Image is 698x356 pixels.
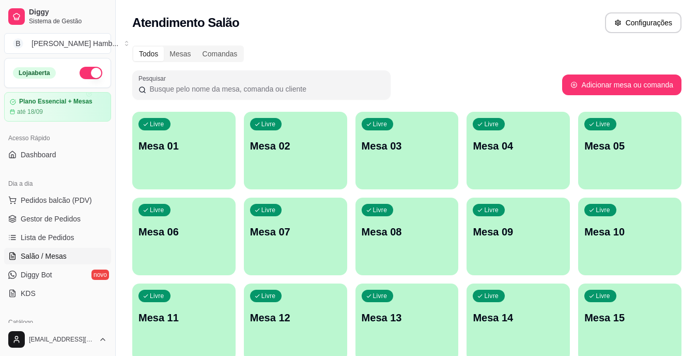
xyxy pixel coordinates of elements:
a: DiggySistema de Gestão [4,4,111,29]
p: Mesa 01 [138,139,229,153]
span: Dashboard [21,150,56,160]
div: Acesso Rápido [4,130,111,146]
div: Mesas [164,47,196,61]
p: Mesa 03 [362,139,453,153]
p: Mesa 12 [250,310,341,325]
button: Alterar Status [80,67,102,79]
p: Mesa 02 [250,139,341,153]
p: Livre [373,120,387,128]
article: Plano Essencial + Mesas [19,98,92,106]
button: LivreMesa 09 [467,198,570,275]
button: LivreMesa 03 [355,112,459,189]
p: Mesa 06 [138,225,229,239]
p: Mesa 05 [584,139,675,153]
span: Diggy [29,8,107,17]
a: Lista de Pedidos [4,229,111,246]
a: KDS [4,285,111,302]
article: até 18/09 [17,108,43,116]
p: Livre [150,206,164,214]
p: Livre [150,292,164,300]
button: LivreMesa 08 [355,198,459,275]
p: Livre [596,292,610,300]
a: Plano Essencial + Mesasaté 18/09 [4,92,111,122]
a: Diggy Botnovo [4,266,111,283]
button: LivreMesa 02 [244,112,347,189]
p: Livre [261,292,276,300]
div: Todos [133,47,164,61]
button: Adicionar mesa ou comanda [562,75,681,95]
button: LivreMesa 05 [578,112,681,189]
span: Diggy Bot [21,270,52,280]
p: Mesa 04 [473,139,564,153]
p: Mesa 08 [362,225,453,239]
span: KDS [21,288,36,299]
p: Mesa 15 [584,310,675,325]
p: Mesa 10 [584,225,675,239]
p: Livre [596,120,610,128]
p: Livre [261,206,276,214]
h2: Atendimento Salão [132,14,239,31]
span: Pedidos balcão (PDV) [21,195,92,205]
p: Livre [596,206,610,214]
button: Configurações [605,12,681,33]
button: LivreMesa 06 [132,198,236,275]
a: Gestor de Pedidos [4,211,111,227]
button: [EMAIL_ADDRESS][DOMAIN_NAME] [4,327,111,352]
p: Mesa 13 [362,310,453,325]
div: Loja aberta [13,67,56,79]
div: Catálogo [4,314,111,331]
button: LivreMesa 01 [132,112,236,189]
div: Comandas [197,47,243,61]
input: Pesquisar [146,84,384,94]
span: Gestor de Pedidos [21,214,81,224]
label: Pesquisar [138,74,169,83]
button: LivreMesa 07 [244,198,347,275]
p: Livre [261,120,276,128]
span: Sistema de Gestão [29,17,107,25]
p: Livre [150,120,164,128]
p: Mesa 07 [250,225,341,239]
span: B [13,38,23,49]
button: LivreMesa 10 [578,198,681,275]
span: Lista de Pedidos [21,232,74,243]
span: Salão / Mesas [21,251,67,261]
p: Mesa 14 [473,310,564,325]
button: Pedidos balcão (PDV) [4,192,111,209]
button: Select a team [4,33,111,54]
div: [PERSON_NAME] Hamb ... [32,38,118,49]
p: Livre [373,206,387,214]
p: Livre [373,292,387,300]
button: LivreMesa 04 [467,112,570,189]
span: [EMAIL_ADDRESS][DOMAIN_NAME] [29,335,95,344]
p: Mesa 09 [473,225,564,239]
a: Salão / Mesas [4,248,111,264]
p: Livre [484,292,499,300]
p: Livre [484,120,499,128]
a: Dashboard [4,146,111,163]
p: Mesa 11 [138,310,229,325]
p: Livre [484,206,499,214]
div: Dia a dia [4,175,111,192]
